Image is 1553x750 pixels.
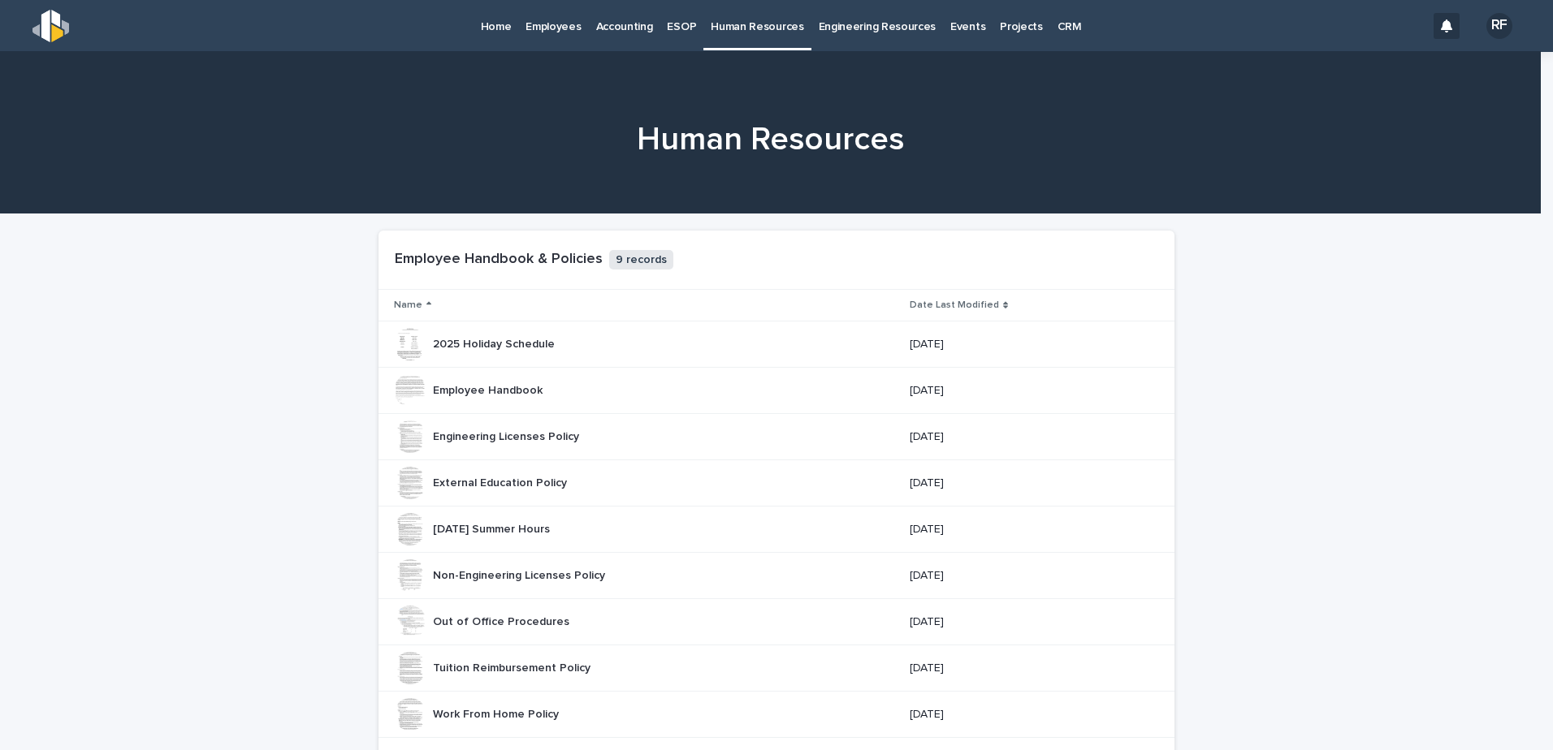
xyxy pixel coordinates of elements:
p: Out of Office Procedures [433,612,573,629]
p: [DATE] Summer Hours [433,519,553,537]
img: s5b5MGTdWwFoU4EDV7nw [32,10,69,42]
p: [DATE] [910,338,1159,351]
tr: 2025 Holiday Schedule2025 Holiday Schedule [DATE] [379,321,1174,368]
p: [DATE] [910,430,1159,444]
p: [DATE] [910,708,1159,722]
p: [DATE] [910,523,1159,537]
p: 2025 Holiday Schedule [433,334,558,351]
p: [DATE] [910,662,1159,675]
p: 9 records [609,250,673,270]
tr: Work From Home PolicyWork From Home Policy [DATE] [379,692,1174,738]
p: [DATE] [910,569,1159,583]
p: Work From Home Policy [433,705,562,722]
p: Name [394,296,422,314]
h1: Employee Handbook & Policies [395,251,603,269]
p: Employee Handbook [433,381,546,398]
p: [DATE] [910,384,1159,398]
tr: [DATE] Summer Hours[DATE] Summer Hours [DATE] [379,506,1174,553]
tr: Employee HandbookEmployee Handbook [DATE] [379,368,1174,414]
tr: External Education PolicyExternal Education Policy [DATE] [379,460,1174,506]
p: Date Last Modified [910,296,999,314]
tr: Tuition Reimbursement PolicyTuition Reimbursement Policy [DATE] [379,645,1174,692]
p: [DATE] [910,615,1159,629]
p: Tuition Reimbursement Policy [433,658,594,675]
p: Non-Engineering Licenses Policy [433,566,608,583]
p: [DATE] [910,476,1159,490]
tr: Non-Engineering Licenses PolicyNon-Engineering Licenses Policy [DATE] [379,553,1174,599]
p: Engineering Licenses Policy [433,427,582,444]
h1: Human Resources [373,120,1169,159]
div: RF [1486,13,1512,39]
tr: Out of Office ProceduresOut of Office Procedures [DATE] [379,599,1174,645]
tr: Engineering Licenses PolicyEngineering Licenses Policy [DATE] [379,414,1174,460]
p: External Education Policy [433,473,570,490]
